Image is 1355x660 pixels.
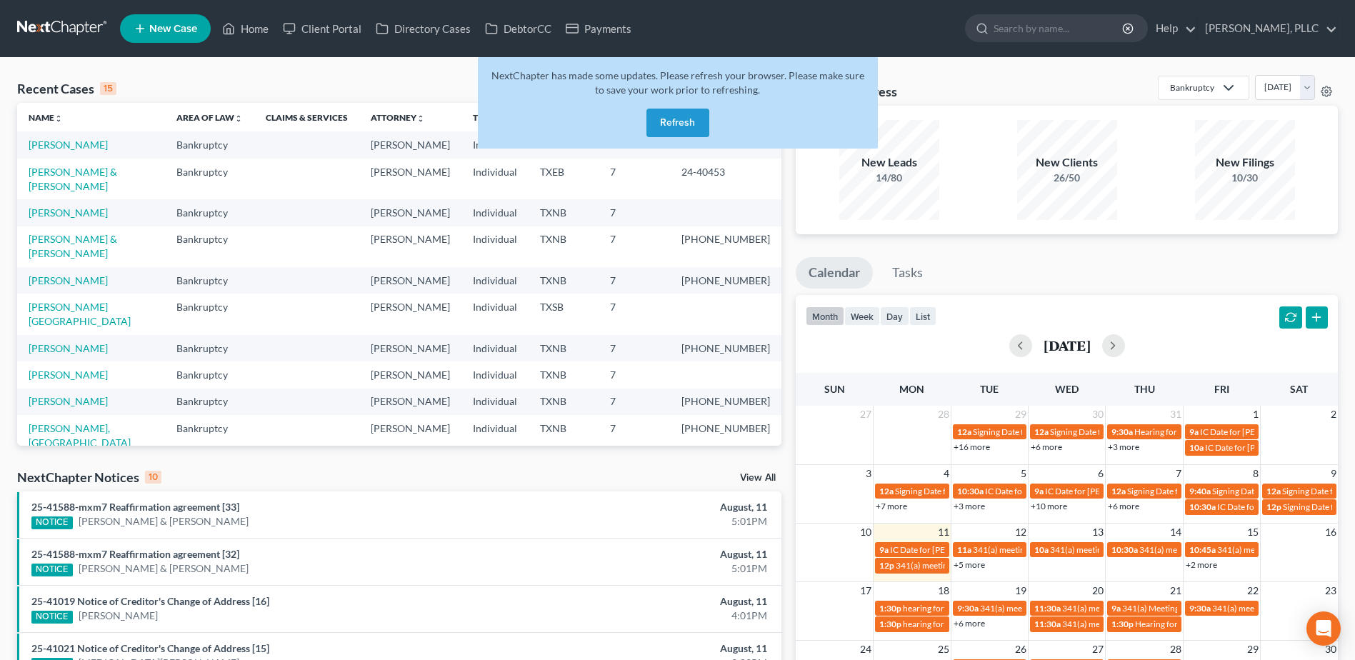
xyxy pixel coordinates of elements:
td: 7 [599,199,670,226]
span: 341(a) Meeting for [PERSON_NAME] [1122,603,1261,614]
span: 341(a) meeting for [PERSON_NAME] [980,603,1118,614]
span: 10:30a [1189,501,1216,512]
span: Wed [1055,383,1079,395]
span: 11:30a [1034,619,1061,629]
td: Individual [461,131,529,158]
span: Fri [1214,383,1229,395]
a: [PERSON_NAME] & [PERSON_NAME] [29,166,117,192]
span: Thu [1134,383,1155,395]
span: IC Date for [PERSON_NAME] [1200,426,1309,437]
a: [PERSON_NAME], [GEOGRAPHIC_DATA] [29,422,131,449]
a: 25-41588-mxm7 Reaffirmation agreement [32] [31,548,239,560]
a: +7 more [876,501,907,511]
td: TXNB [529,335,599,361]
i: unfold_more [234,114,243,123]
span: 10:30a [957,486,984,496]
span: 9 [1329,465,1338,482]
i: unfold_more [54,114,63,123]
span: IC Date for [PERSON_NAME] [985,486,1094,496]
td: Bankruptcy [165,335,254,361]
span: New Case [149,24,197,34]
span: 31 [1169,406,1183,423]
span: 14 [1169,524,1183,541]
span: 3 [864,465,873,482]
span: 341(a) meeting for [PERSON_NAME] [973,544,1111,555]
td: Bankruptcy [165,267,254,294]
span: IC Date for [PERSON_NAME] [1045,486,1154,496]
div: New Clients [1017,154,1117,171]
a: +10 more [1031,501,1067,511]
a: +16 more [954,441,990,452]
span: 10:30a [1111,544,1138,555]
a: [PERSON_NAME] & [PERSON_NAME] [79,514,249,529]
td: Individual [461,335,529,361]
a: +5 more [954,559,985,570]
span: 17 [859,582,873,599]
a: [PERSON_NAME] & [PERSON_NAME] [29,233,117,259]
div: August, 11 [531,641,767,656]
a: +6 more [1108,501,1139,511]
td: TXNB [529,389,599,415]
td: [PERSON_NAME] [359,131,461,158]
a: Directory Cases [369,16,478,41]
span: 11:30a [1034,603,1061,614]
a: [PERSON_NAME] [79,609,158,623]
span: IC Date for [PERSON_NAME] [1217,501,1326,512]
span: 12 [1014,524,1028,541]
span: Sat [1290,383,1308,395]
span: 1:30p [879,619,901,629]
span: 29 [1014,406,1028,423]
span: 11 [936,524,951,541]
span: Mon [899,383,924,395]
div: 4:01PM [531,609,767,623]
span: 16 [1324,524,1338,541]
div: NOTICE [31,516,73,529]
div: August, 11 [531,500,767,514]
div: Open Intercom Messenger [1306,611,1341,646]
a: Home [215,16,276,41]
a: [PERSON_NAME] [29,395,108,407]
span: 12a [1034,426,1049,437]
td: Bankruptcy [165,415,254,456]
span: 28 [936,406,951,423]
td: Bankruptcy [165,226,254,267]
td: [PERSON_NAME] [359,389,461,415]
span: 12p [879,560,894,571]
span: Hearing for [PERSON_NAME] & [PERSON_NAME] [1134,426,1321,437]
td: [PERSON_NAME] [359,199,461,226]
span: 7 [1174,465,1183,482]
span: 10a [1034,544,1049,555]
span: 6 [1096,465,1105,482]
div: August, 11 [531,594,767,609]
span: hearing for [903,619,944,629]
td: [PHONE_NUMBER] [670,389,781,415]
div: NOTICE [31,564,73,576]
span: 11a [957,544,971,555]
span: 29 [1246,641,1260,658]
a: 25-41021 Notice of Creditor's Change of Address [15] [31,642,269,654]
div: NextChapter Notices [17,469,161,486]
td: Individual [461,199,529,226]
span: 24 [859,641,873,658]
span: 25 [936,641,951,658]
td: 7 [599,294,670,334]
span: Signing Date for [PERSON_NAME][GEOGRAPHIC_DATA] [973,426,1187,437]
td: [PERSON_NAME] [359,335,461,361]
span: 12a [879,486,894,496]
span: 12a [957,426,971,437]
span: 30 [1324,641,1338,658]
span: 9a [1111,603,1121,614]
button: list [909,306,936,326]
a: Tasks [879,257,936,289]
div: NOTICE [31,611,73,624]
span: 19 [1014,582,1028,599]
td: [PERSON_NAME] [359,159,461,199]
td: [PERSON_NAME] [359,415,461,456]
span: 21 [1169,582,1183,599]
td: Individual [461,361,529,388]
i: unfold_more [416,114,425,123]
a: 25-41588-mxm7 Reaffirmation agreement [33] [31,501,239,513]
a: [PERSON_NAME] [29,206,108,219]
input: Search by name... [994,15,1124,41]
td: [PHONE_NUMBER] [670,226,781,267]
